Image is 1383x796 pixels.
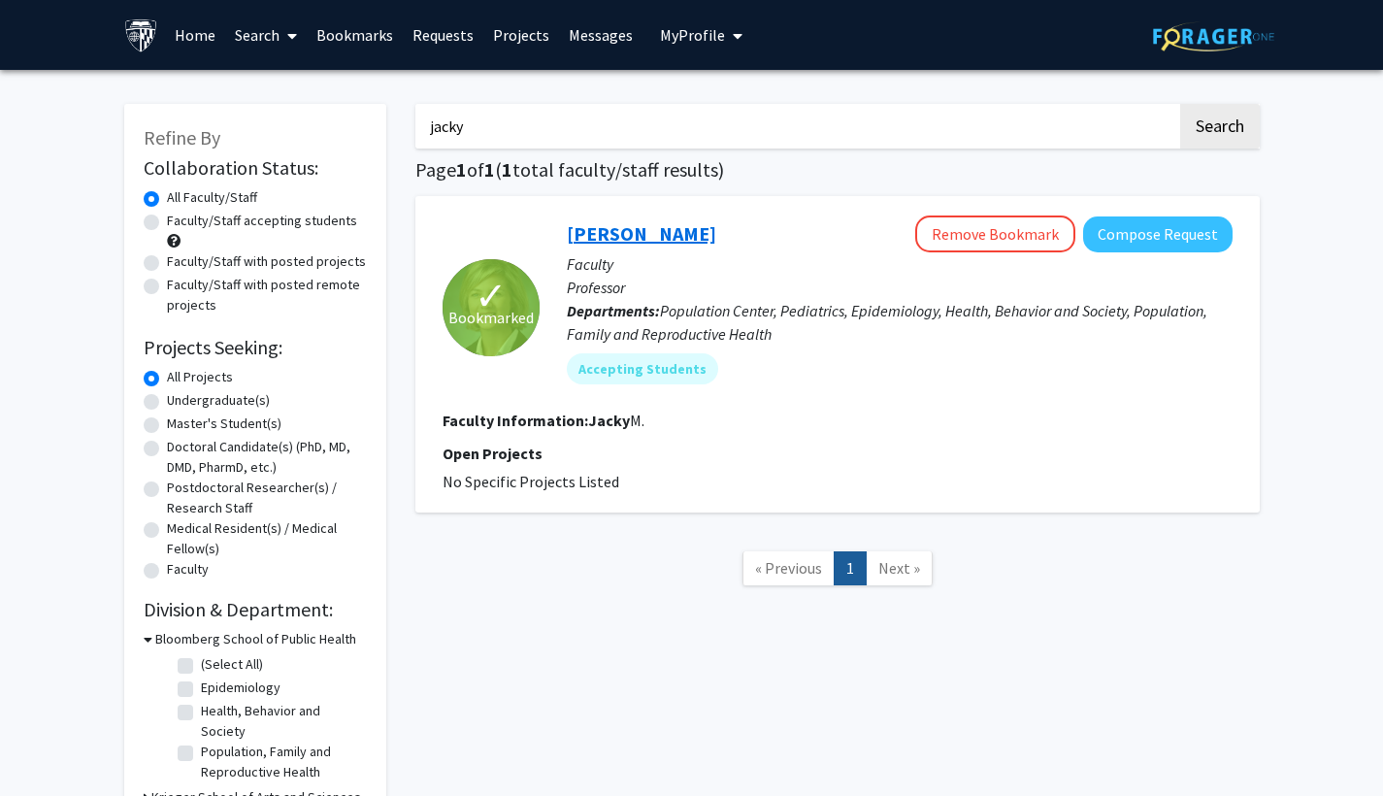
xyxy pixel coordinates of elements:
[155,629,356,649] h3: Bloomberg School of Public Health
[144,598,367,621] h2: Division & Department:
[167,367,233,387] label: All Projects
[502,157,512,182] span: 1
[201,678,280,698] label: Epidemiology
[878,558,920,578] span: Next »
[559,1,642,69] a: Messages
[307,1,403,69] a: Bookmarks
[225,1,307,69] a: Search
[443,442,1233,465] p: Open Projects
[415,532,1260,611] nav: Page navigation
[443,472,619,491] span: No Specific Projects Listed
[567,301,660,320] b: Departments:
[567,353,718,384] mat-chip: Accepting Students
[1153,21,1274,51] img: ForagerOne Logo
[448,306,534,329] span: Bookmarked
[443,411,588,430] b: Faculty Information:
[124,18,158,52] img: Johns Hopkins University Logo
[144,156,367,180] h2: Collaboration Status:
[915,216,1075,252] button: Remove Bookmark
[567,221,716,246] a: [PERSON_NAME]
[1083,216,1233,252] button: Compose Request to Jacky Jennings
[834,551,867,585] a: 1
[415,158,1260,182] h1: Page of ( total faculty/staff results)
[567,252,1233,276] p: Faculty
[144,125,220,149] span: Refine By
[588,411,644,430] fg-read-more: M.
[201,654,263,675] label: (Select All)
[167,275,367,315] label: Faculty/Staff with posted remote projects
[475,286,508,306] span: ✓
[167,211,357,231] label: Faculty/Staff accepting students
[415,104,1177,149] input: Search Keywords
[567,301,1207,344] span: Population Center, Pediatrics, Epidemiology, Health, Behavior and Society, Population, Family and...
[742,551,835,585] a: Previous Page
[167,437,367,478] label: Doctoral Candidate(s) (PhD, MD, DMD, PharmD, etc.)
[167,478,367,518] label: Postdoctoral Researcher(s) / Research Staff
[165,1,225,69] a: Home
[201,742,362,782] label: Population, Family and Reproductive Health
[483,1,559,69] a: Projects
[567,276,1233,299] p: Professor
[588,411,630,430] b: Jacky
[144,336,367,359] h2: Projects Seeking:
[755,558,822,578] span: « Previous
[866,551,933,585] a: Next Page
[167,559,209,580] label: Faculty
[456,157,467,182] span: 1
[484,157,495,182] span: 1
[167,390,270,411] label: Undergraduate(s)
[1180,104,1260,149] button: Search
[660,25,725,45] span: My Profile
[15,709,82,781] iframe: Chat
[201,701,362,742] label: Health, Behavior and Society
[403,1,483,69] a: Requests
[167,518,367,559] label: Medical Resident(s) / Medical Fellow(s)
[167,187,257,208] label: All Faculty/Staff
[167,414,281,434] label: Master's Student(s)
[167,251,366,272] label: Faculty/Staff with posted projects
